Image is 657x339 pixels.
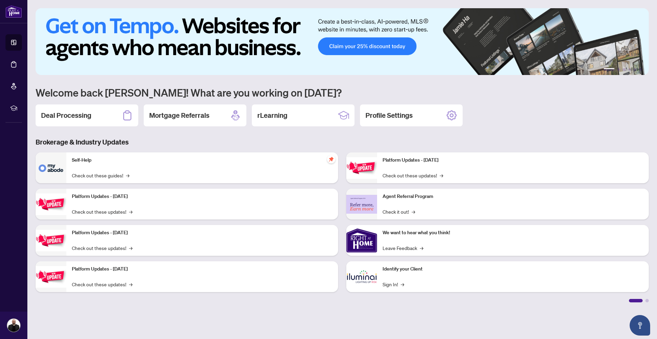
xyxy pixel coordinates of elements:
[420,244,423,252] span: →
[72,172,129,179] a: Check out these guides!→
[36,8,649,75] img: Slide 0
[72,229,333,237] p: Platform Updates - [DATE]
[630,315,650,336] button: Open asap
[383,244,423,252] a: Leave Feedback→
[257,111,287,120] h2: rLearning
[383,156,643,164] p: Platform Updates - [DATE]
[346,225,377,256] img: We want to hear what you think!
[36,266,66,288] img: Platform Updates - July 8, 2025
[72,193,333,200] p: Platform Updates - [DATE]
[346,261,377,292] img: Identify your Client
[383,265,643,273] p: Identify your Client
[346,157,377,179] img: Platform Updates - June 23, 2025
[129,244,132,252] span: →
[346,195,377,214] img: Agent Referral Program
[383,229,643,237] p: We want to hear what you think!
[36,230,66,251] img: Platform Updates - July 21, 2025
[7,319,20,332] img: Profile Icon
[72,244,132,252] a: Check out these updates!→
[617,68,620,71] button: 2
[440,172,443,179] span: →
[36,86,649,99] h1: Welcome back [PERSON_NAME]! What are you working on [DATE]?
[383,172,443,179] a: Check out these updates!→
[41,111,91,120] h2: Deal Processing
[5,5,22,18] img: logo
[383,193,643,200] p: Agent Referral Program
[628,68,631,71] button: 4
[126,172,129,179] span: →
[149,111,209,120] h2: Mortgage Referrals
[623,68,626,71] button: 3
[72,265,333,273] p: Platform Updates - [DATE]
[36,137,649,147] h3: Brokerage & Industry Updates
[36,152,66,183] img: Self-Help
[72,208,132,215] a: Check out these updates!→
[412,208,415,215] span: →
[72,280,132,288] a: Check out these updates!→
[36,193,66,215] img: Platform Updates - September 16, 2025
[129,208,132,215] span: →
[401,280,404,288] span: →
[383,208,415,215] a: Check it out!→
[639,68,642,71] button: 6
[383,280,404,288] a: Sign In!→
[72,156,333,164] p: Self-Help
[365,111,413,120] h2: Profile Settings
[634,68,636,71] button: 5
[129,280,132,288] span: →
[327,155,335,163] span: pushpin
[604,68,615,71] button: 1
